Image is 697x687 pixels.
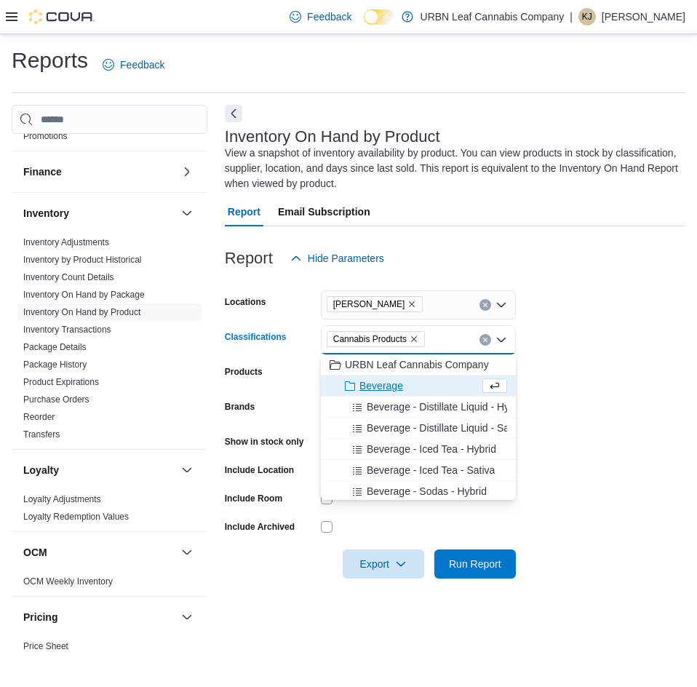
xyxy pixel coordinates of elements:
button: Pricing [23,610,175,624]
span: Run Report [449,557,501,571]
span: Clairmont [327,296,423,312]
a: Transfers [23,429,60,440]
span: Beverage - Iced Tea - Hybrid [367,442,496,456]
span: Email Subscription [278,197,370,226]
span: Loyalty Redemption Values [23,511,129,523]
label: Brands [225,401,255,413]
h3: Inventory On Hand by Product [225,128,440,146]
span: Inventory On Hand by Package [23,289,145,301]
a: Inventory Adjustments [23,237,109,247]
a: Purchase Orders [23,394,89,405]
span: Package Details [23,341,87,353]
button: Next [225,105,242,122]
div: Kaitlyn Jacklin [578,8,596,25]
h3: Pricing [23,610,57,624]
button: Finance [178,163,196,180]
input: Dark Mode [364,9,394,25]
h3: Loyalty [23,463,59,477]
button: Remove Clairmont from selection in this group [407,300,416,309]
button: URBN Leaf Cannabis Company [321,354,516,376]
span: Promotions [23,130,68,142]
span: KJ [582,8,592,25]
button: Hide Parameters [284,244,390,273]
button: Open list of options [495,299,507,311]
label: Include Archived [225,521,295,533]
a: Package Details [23,342,87,352]
button: Beverage - Distillate Liquid - Sativa [321,418,516,439]
button: Clear input [479,334,491,346]
button: Beverage - Distillate Liquid - Hybrid [321,397,516,418]
a: Feedback [284,2,357,31]
a: OCM Weekly Inventory [23,576,113,587]
h3: Inventory [23,206,69,221]
a: Feedback [97,50,170,79]
span: Cannabis Products [333,332,407,346]
label: Locations [225,296,266,308]
button: OCM [23,545,175,560]
img: Cova [29,9,95,24]
label: Show in stock only [225,436,304,448]
a: Loyalty Redemption Values [23,512,129,522]
span: Transfers [23,429,60,440]
span: Beverage - Iced Tea - Sativa [367,463,495,477]
button: Beverage [321,376,516,397]
span: Product Expirations [23,376,99,388]
div: View a snapshot of inventory availability by product. You can view products in stock by classific... [225,146,678,191]
span: Purchase Orders [23,394,89,405]
button: Inventory [23,206,175,221]
button: Beverage - Iced Tea - Hybrid [321,439,516,460]
span: Feedback [120,57,164,72]
span: Export [351,549,415,579]
h3: Finance [23,164,62,179]
a: Inventory On Hand by Product [23,307,140,317]
span: Beverage - Sodas - Hybrid [367,484,487,499]
a: Inventory On Hand by Package [23,290,145,300]
p: | [570,8,573,25]
div: OCM [12,573,207,596]
a: Reorder [23,412,55,422]
button: Clear input [479,299,491,311]
h3: Report [225,250,273,267]
span: Inventory Count Details [23,271,114,283]
span: Reorder [23,411,55,423]
span: Package History [23,359,87,370]
a: Inventory Count Details [23,272,114,282]
label: Include Room [225,493,282,504]
div: Loyalty [12,491,207,531]
button: Remove Cannabis Products from selection in this group [410,335,418,343]
h3: OCM [23,545,47,560]
span: Inventory Transactions [23,324,111,335]
button: Loyalty [23,463,175,477]
button: Export [343,549,424,579]
span: Beverage [359,378,403,393]
button: Finance [23,164,175,179]
span: Inventory by Product Historical [23,254,142,266]
button: Pricing [178,608,196,626]
a: Price Sheet [23,641,68,651]
span: Cannabis Products [327,331,425,347]
span: Beverage - Distillate Liquid - Hybrid [367,400,526,414]
span: Loyalty Adjustments [23,493,101,505]
div: Pricing [12,638,207,661]
span: [PERSON_NAME] [333,297,405,311]
span: Report [228,197,260,226]
p: URBN Leaf Cannabis Company [421,8,565,25]
a: Loyalty Adjustments [23,494,101,504]
button: Inventory [178,204,196,222]
button: Beverage - Sodas - Hybrid [321,481,516,502]
button: Run Report [434,549,516,579]
a: Inventory by Product Historical [23,255,142,265]
span: Inventory On Hand by Product [23,306,140,318]
p: [PERSON_NAME] [602,8,685,25]
label: Products [225,366,263,378]
a: Promotions [23,131,68,141]
a: Inventory Transactions [23,325,111,335]
button: OCM [178,544,196,561]
span: URBN Leaf Cannabis Company [345,357,489,372]
a: Package History [23,360,87,370]
span: Feedback [307,9,351,24]
label: Classifications [225,331,287,343]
